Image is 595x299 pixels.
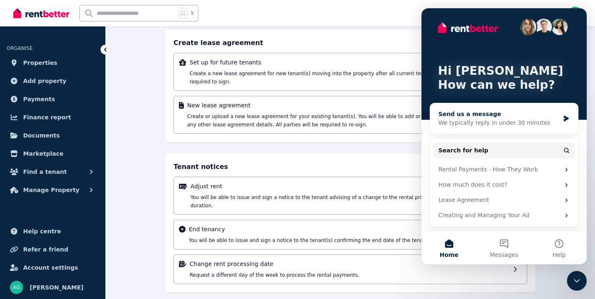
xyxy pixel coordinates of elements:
[190,195,500,209] span: You will be able to issue and sign a notice to the tenant advising of a change to the rental pric...
[174,53,527,91] a: Set up for future tenantsCreate a new lease agreement for new tenant(s) moving into the property ...
[7,127,99,144] a: Documents
[7,259,99,276] a: Account settings
[569,7,582,20] img: Anita Gajski
[191,10,194,17] span: k
[7,91,99,107] a: Payments
[7,223,99,240] a: Help centre
[190,260,510,268] p: Change rent processing date
[7,109,99,126] a: Finance report
[23,94,55,104] span: Payments
[10,281,23,294] img: Anita Gajski
[23,185,79,195] span: Manage Property
[23,131,60,140] span: Documents
[187,114,502,128] span: Create or upload a new lease agreement for your existing tenant(s). You will be able to add or re...
[7,182,99,198] button: Manage Property
[23,149,63,159] span: Marketplace
[189,225,510,233] p: End tenancy
[174,38,527,48] h4: Create lease agreement
[23,263,78,273] span: Account settings
[23,58,57,68] span: Properties
[421,8,587,264] iframe: Intercom live chat
[7,145,99,162] a: Marketplace
[190,182,510,190] p: Adjust rent
[7,55,99,71] a: Properties
[7,241,99,258] a: Refer a friend
[30,282,83,292] span: [PERSON_NAME]
[23,167,67,177] span: Find a tenant
[7,164,99,180] button: Find a tenant
[7,73,99,89] a: Add property
[187,101,510,109] p: New lease agreement
[23,244,68,254] span: Refer a friend
[567,271,587,291] iframe: Intercom live chat
[190,272,359,278] span: Request a different day of the week to process the rental payments.
[13,7,69,19] img: RentBetter
[190,71,505,85] span: Create a new lease agreement for new tenant(s) moving into the property after all current tenants...
[23,112,71,122] span: Finance report
[23,76,67,86] span: Add property
[23,226,61,236] span: Help centre
[174,162,527,172] h4: Tenant notices
[7,45,33,51] span: ORGANISE
[190,58,510,66] p: Set up for future tenants
[189,237,433,243] span: You will be able to issue and sign a notice to the tenant(s) confirming the end date of the tenancy.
